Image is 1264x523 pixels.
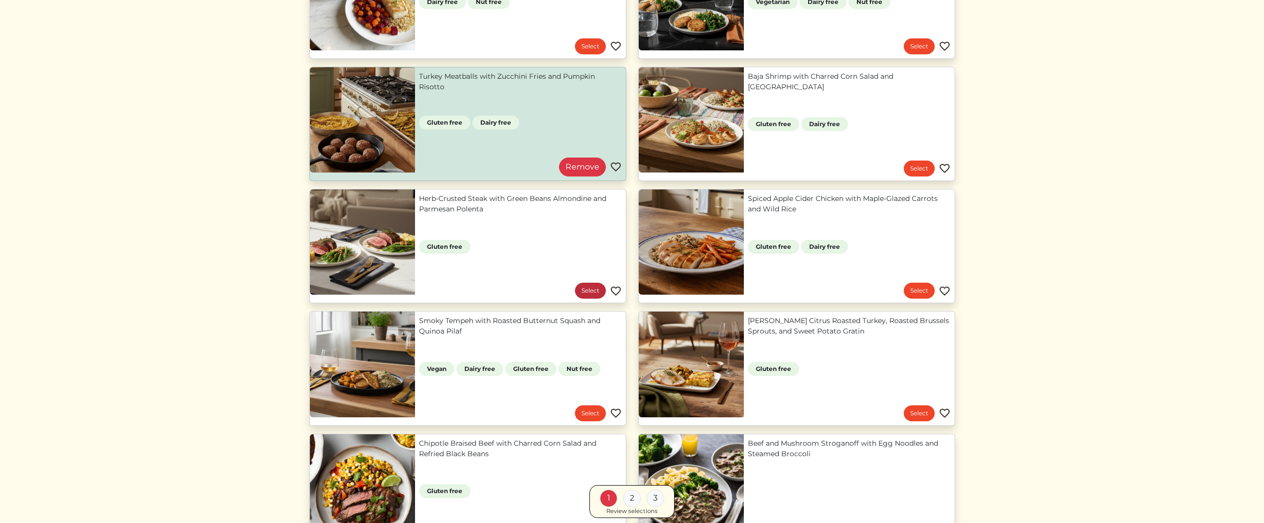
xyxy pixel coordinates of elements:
[610,40,622,52] img: Favorite menu item
[904,38,935,54] a: Select
[610,407,622,419] img: Favorite menu item
[939,407,951,419] img: Favorite menu item
[610,161,622,173] img: Favorite menu item
[600,489,617,507] div: 1
[589,485,675,518] a: 1 2 3 Review selections
[419,71,622,92] a: Turkey Meatballs with Zucchini Fries and Pumpkin Risotto
[904,405,935,421] a: Select
[419,438,622,459] a: Chipotle Braised Beef with Charred Corn Salad and Refried Black Beans
[606,507,658,516] div: Review selections
[904,283,935,299] a: Select
[610,285,622,297] img: Favorite menu item
[939,40,951,52] img: Favorite menu item
[575,405,606,421] a: Select
[748,438,951,459] a: Beef and Mushroom Stroganoff with Egg Noodles and Steamed Broccoli
[748,316,951,337] a: [PERSON_NAME] Citrus Roasted Turkey, Roasted Brussels Sprouts, and Sweet Potato Gratin
[559,158,606,176] a: Remove
[575,38,606,54] a: Select
[647,489,664,507] div: 3
[939,163,951,174] img: Favorite menu item
[419,193,622,214] a: Herb-Crusted Steak with Green Beans Almondine and Parmesan Polenta
[419,316,622,337] a: Smoky Tempeh with Roasted Butternut Squash and Quinoa Pilaf
[748,193,951,214] a: Spiced Apple Cider Chicken with Maple-Glazed Carrots and Wild Rice
[939,285,951,297] img: Favorite menu item
[623,489,641,507] div: 2
[748,71,951,92] a: Baja Shrimp with Charred Corn Salad and [GEOGRAPHIC_DATA]
[575,283,606,299] a: Select
[904,161,935,176] a: Select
